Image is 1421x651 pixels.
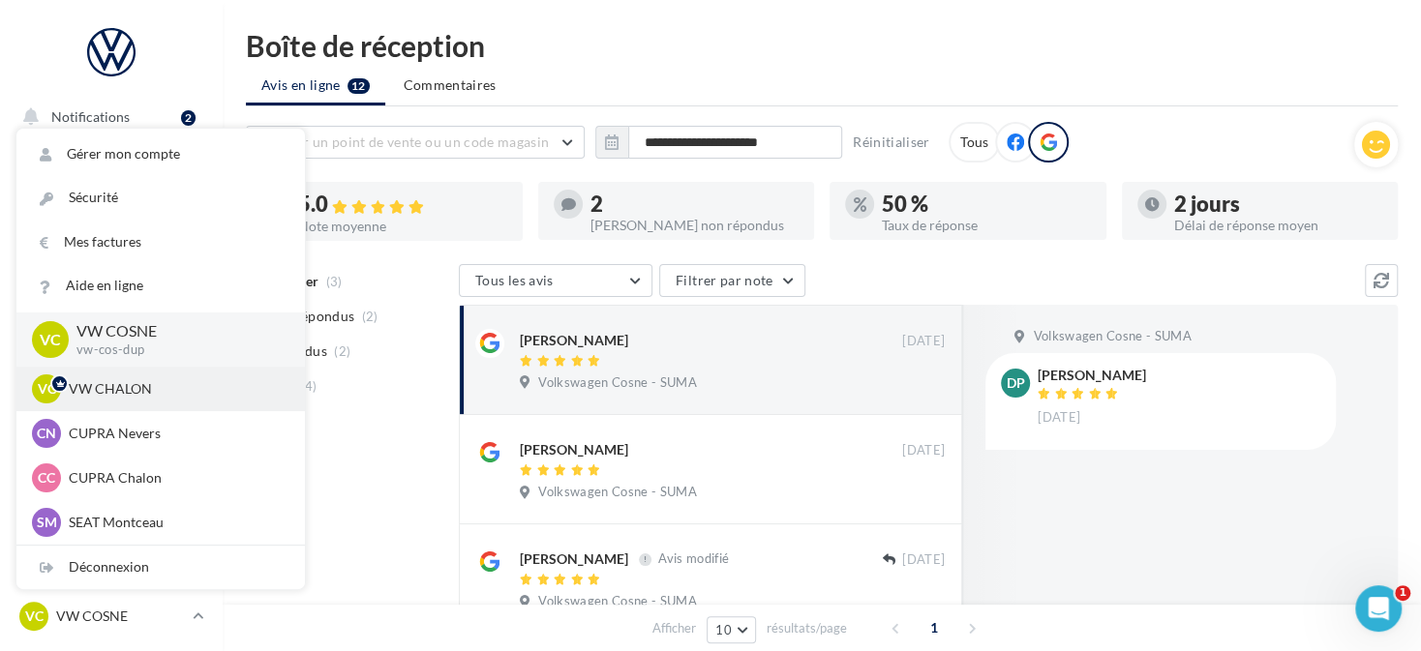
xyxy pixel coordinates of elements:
div: Boîte de réception [246,31,1398,60]
button: Choisir un point de vente ou un code magasin [246,126,585,159]
span: [DATE] [902,333,945,350]
button: 10 [707,616,756,643]
span: 1 [1395,585,1410,601]
a: Médiathèque [12,387,211,428]
div: [PERSON_NAME] non répondus [590,219,800,232]
span: dp [1007,373,1025,393]
div: 2 jours [1174,193,1383,215]
div: Délai de réponse moyen [1174,219,1383,232]
span: VC [25,607,44,626]
a: Contacts [12,339,211,379]
iframe: Intercom live chat [1355,585,1402,632]
div: 2 [590,193,800,215]
span: CC [38,468,55,488]
button: Notifications 2 [12,97,203,137]
p: CUPRA Nevers [69,424,282,443]
span: VC [40,328,61,350]
a: PLV et print personnalisable [12,483,211,540]
p: CUPRA Chalon [69,468,282,488]
span: 1 [919,612,950,643]
a: Gérer mon compte [16,133,305,176]
a: Calendrier [12,435,211,476]
span: Commentaires [404,75,497,95]
a: Aide en ligne [16,264,305,308]
span: Volkswagen Cosne - SUMA [538,484,696,501]
span: Avis modifié [658,551,729,567]
span: (2) [334,343,350,359]
a: Visibilité en ligne [12,243,211,283]
p: VW COSNE [76,320,274,342]
p: VW CHALON [69,379,282,399]
p: SEAT Montceau [69,513,282,532]
div: [PERSON_NAME] [1038,369,1146,382]
div: [PERSON_NAME] [520,331,628,350]
span: 10 [715,622,732,637]
span: [DATE] [1038,409,1080,427]
div: Taux de réponse [882,219,1091,232]
span: Choisir un point de vente ou un code magasin [262,133,549,150]
div: 5.0 [298,193,507,216]
div: [PERSON_NAME] [520,549,628,569]
span: (2) [362,309,378,324]
div: 2 [181,110,196,126]
a: Campagnes [12,291,211,332]
span: Volkswagen Cosne - SUMA [1033,328,1191,345]
span: Volkswagen Cosne - SUMA [538,374,696,392]
button: Réinitialiser [845,131,938,154]
span: Tous les avis [475,272,554,288]
span: SM [37,513,57,532]
div: [PERSON_NAME] [520,440,628,459]
button: Tous les avis [459,264,652,297]
span: Non répondus [264,307,354,326]
span: [DATE] [902,442,945,459]
span: résultats/page [767,619,847,637]
a: Boîte de réception12 [12,192,211,234]
span: Volkswagen Cosne - SUMA [538,593,696,610]
a: Sécurité [16,176,305,220]
a: Opérations [12,145,211,186]
button: Filtrer par note [659,264,805,297]
p: VW COSNE [56,607,185,626]
span: (4) [301,378,317,394]
span: VC [38,379,56,399]
span: Notifications [51,108,130,125]
span: Afficher [652,619,696,637]
a: VC VW COSNE [15,598,207,635]
span: [DATE] [902,551,945,569]
a: Mes factures [16,221,305,264]
span: CN [37,424,56,443]
p: vw-cos-dup [76,341,274,359]
div: Déconnexion [16,546,305,589]
div: Tous [949,122,1000,163]
div: Note moyenne [298,220,507,233]
div: 50 % [882,193,1091,215]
